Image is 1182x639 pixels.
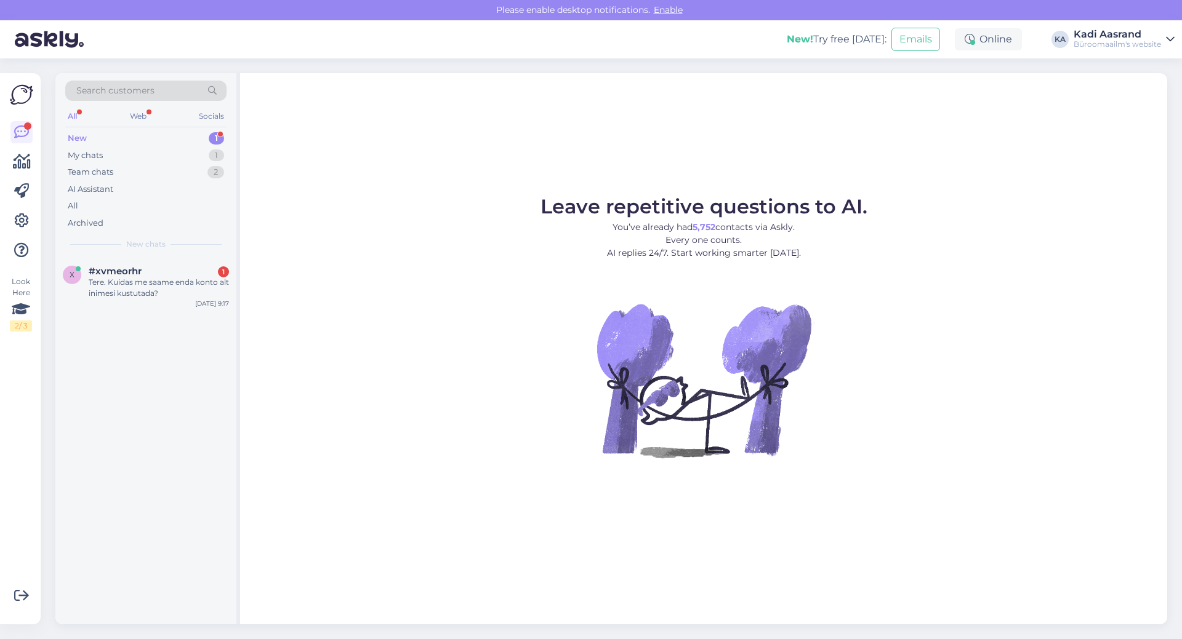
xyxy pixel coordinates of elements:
div: 1 [209,132,224,145]
div: Online [955,28,1022,50]
b: New! [787,33,813,45]
div: Web [127,108,149,124]
div: All [68,200,78,212]
img: Askly Logo [10,83,33,106]
span: Enable [650,4,686,15]
span: New chats [126,239,166,250]
span: Search customers [76,84,155,97]
span: #xvmeorhr [89,266,142,277]
div: Tere. Kuidas me saame enda konto alt inimesi kustutada? [89,277,229,299]
div: Büroomaailm's website [1074,39,1161,49]
span: x [70,270,74,279]
a: Kadi AasrandBüroomaailm's website [1074,30,1175,49]
div: Archived [68,217,103,229]
b: 5,752 [693,221,715,232]
div: KA [1051,31,1069,48]
div: 1 [209,149,224,162]
div: 2 / 3 [10,320,32,331]
div: All [65,108,79,124]
div: 2 [207,166,224,178]
div: 1 [218,266,229,277]
div: My chats [68,149,103,162]
div: [DATE] 9:17 [195,299,229,308]
span: Leave repetitive questions to AI. [541,194,867,218]
img: No Chat active [593,269,814,491]
div: New [68,132,87,145]
div: Socials [196,108,227,124]
div: AI Assistant [68,183,113,196]
div: Team chats [68,166,113,178]
div: Try free [DATE]: [787,32,886,47]
button: Emails [891,28,940,51]
p: You’ve already had contacts via Askly. Every one counts. AI replies 24/7. Start working smarter [... [541,221,867,260]
div: Kadi Aasrand [1074,30,1161,39]
div: Look Here [10,276,32,331]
